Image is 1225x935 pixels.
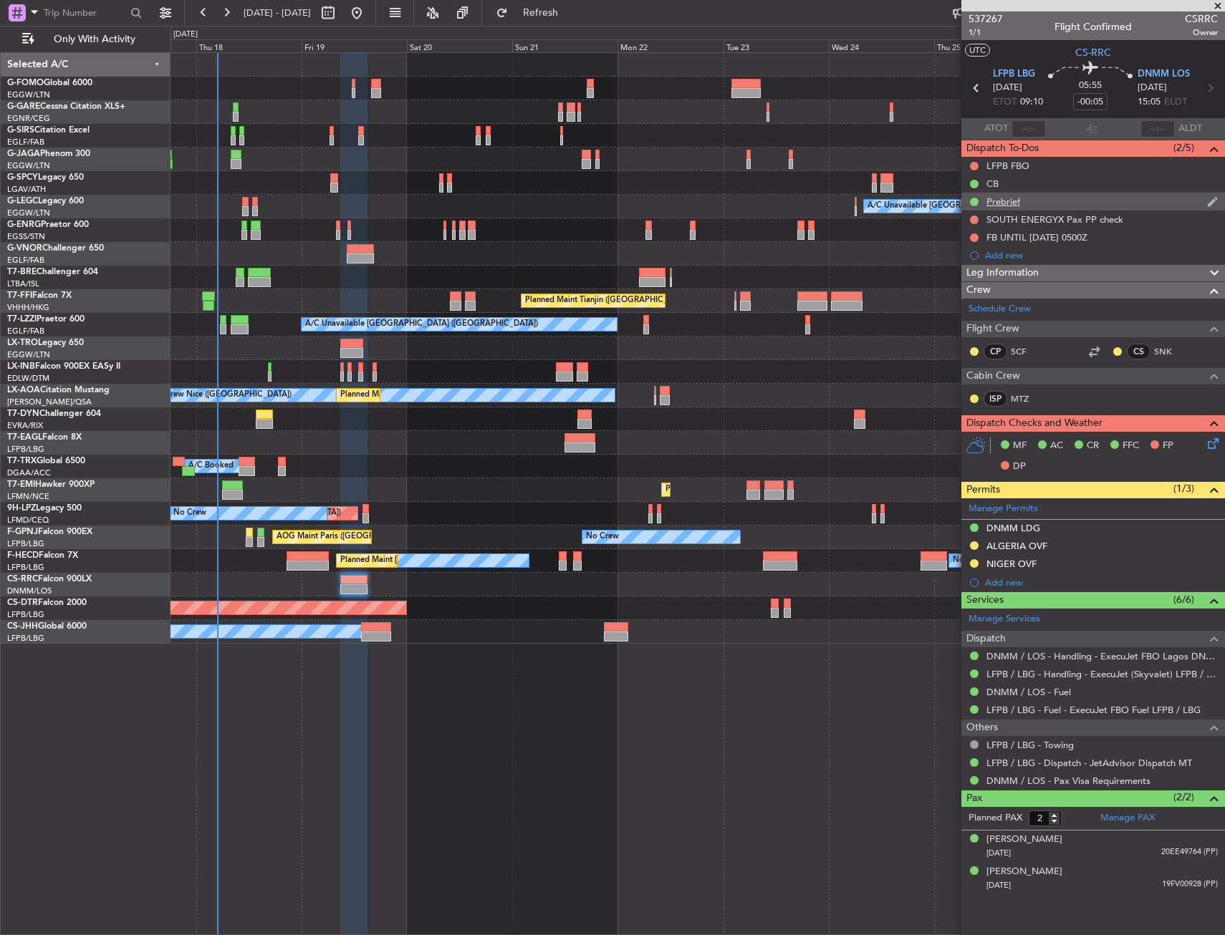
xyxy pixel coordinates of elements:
div: Thu 25 [934,39,1039,52]
a: EGGW/LTN [7,208,50,218]
span: [DATE] - [DATE] [244,6,311,19]
a: DNMM / LOS - Handling - ExecuJet FBO Lagos DNMM / LOS [986,650,1218,662]
a: LX-INBFalcon 900EX EASy II [7,362,120,371]
a: LFPB/LBG [7,609,44,620]
div: AOG Maint Paris ([GEOGRAPHIC_DATA]) [277,526,427,548]
span: G-LEGC [7,197,38,205]
div: A/C Booked [188,455,234,477]
button: Only With Activity [16,28,155,51]
span: Cabin Crew [966,368,1020,384]
span: LFPB LBG [993,67,1035,82]
span: G-ENRG [7,221,41,229]
a: EGGW/LTN [7,160,50,171]
div: Planned Maint Nice ([GEOGRAPHIC_DATA]) [340,384,500,406]
span: LX-INB [7,362,35,371]
span: Dispatch Checks and Weather [966,415,1102,432]
a: LTBA/ISL [7,278,39,289]
div: Planned Maint [GEOGRAPHIC_DATA] [666,479,802,500]
div: Thu 18 [196,39,302,52]
a: LFPB / LBG - Fuel - ExecuJet FBO Fuel LFPB / LBG [986,704,1201,716]
div: CB [986,178,999,190]
div: SOUTH ENERGYX Pax PP check [986,213,1123,226]
label: Planned PAX [969,811,1022,825]
img: edit [1207,195,1218,208]
a: Manage PAX [1100,811,1155,825]
a: VHHH/HKG [7,302,49,313]
a: LX-TROLegacy 650 [7,339,84,347]
a: G-VNORChallenger 650 [7,244,104,253]
a: 9H-LPZLegacy 500 [7,504,82,513]
span: Flight Crew [966,321,1019,337]
div: [DATE] [173,29,198,41]
span: T7-DYN [7,410,39,418]
a: EGGW/LTN [7,89,50,100]
a: Schedule Crew [969,302,1031,316]
div: DNMM LDG [986,522,1040,534]
div: Wed 24 [829,39,934,52]
div: CS [1127,344,1150,359]
a: Manage Permits [969,502,1038,516]
a: G-SIRSCitation Excel [7,126,90,135]
a: CS-DTRFalcon 2000 [7,599,87,607]
a: LX-AOACitation Mustang [7,386,110,394]
a: LFPB/LBG [7,538,44,549]
span: 537267 [969,11,1003,26]
div: NIGER OVF [986,558,1037,570]
a: LFPB/LBG [7,444,44,455]
span: Dispatch To-Dos [966,140,1039,157]
a: EGLF/FAB [7,137,44,147]
a: G-GARECessna Citation XLS+ [7,102,125,111]
span: T7-TRX [7,457,37,465]
span: G-SIRS [7,126,34,135]
span: ELDT [1164,95,1187,110]
a: T7-BREChallenger 604 [7,268,98,276]
span: Crew [966,282,991,299]
a: G-FOMOGlobal 6000 [7,79,92,87]
a: T7-EMIHawker 900XP [7,480,95,489]
div: No Crew [953,550,986,571]
span: ETOT [993,95,1017,110]
a: LFPB / LBG - Handling - ExecuJet (Skyvalet) LFPB / LBG [986,668,1218,680]
a: F-HECDFalcon 7X [7,551,78,560]
span: (6/6) [1173,592,1194,607]
span: CS-JHH [7,622,38,631]
a: G-ENRGPraetor 600 [7,221,89,229]
a: LFPB / LBG - Dispatch - JetAdvisor Dispatch MT [986,757,1192,769]
span: [DATE] [1138,81,1167,95]
span: Services [966,592,1004,609]
span: CS-RRC [1075,45,1111,60]
span: G-JAGA [7,150,40,158]
span: G-VNOR [7,244,42,253]
div: Sat 20 [407,39,512,52]
span: AC [1050,439,1063,453]
a: T7-DYNChallenger 604 [7,410,101,418]
div: Mon 22 [618,39,723,52]
a: T7-FFIFalcon 7X [7,291,72,300]
span: Others [966,720,998,736]
span: DP [1013,460,1026,474]
span: CSRRC [1185,11,1218,26]
span: FFC [1123,439,1139,453]
span: T7-BRE [7,268,37,276]
div: [PERSON_NAME] [986,833,1062,847]
a: LFPB/LBG [7,562,44,573]
span: (1/3) [1173,481,1194,496]
div: No Crew Nice ([GEOGRAPHIC_DATA]) [151,384,292,406]
a: MTZ [1011,392,1043,405]
span: 19FV00928 (PP) [1162,878,1218,891]
button: Refresh [489,1,575,24]
a: SNK [1154,345,1186,358]
span: T7-EMI [7,480,35,489]
div: [PERSON_NAME] [986,865,1062,879]
div: A/C Unavailable [GEOGRAPHIC_DATA] ([GEOGRAPHIC_DATA]) [868,195,1100,217]
span: G-FOMO [7,79,44,87]
div: Fri 19 [302,39,407,52]
span: F-HECD [7,551,39,560]
span: ALDT [1178,122,1202,136]
a: [PERSON_NAME]/QSA [7,397,92,407]
span: Pax [966,790,982,807]
a: LFMD/CEQ [7,515,49,525]
a: CS-RRCFalcon 900LX [7,575,92,583]
a: T7-TRXGlobal 6500 [7,457,85,465]
span: CS-RRC [7,575,38,583]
